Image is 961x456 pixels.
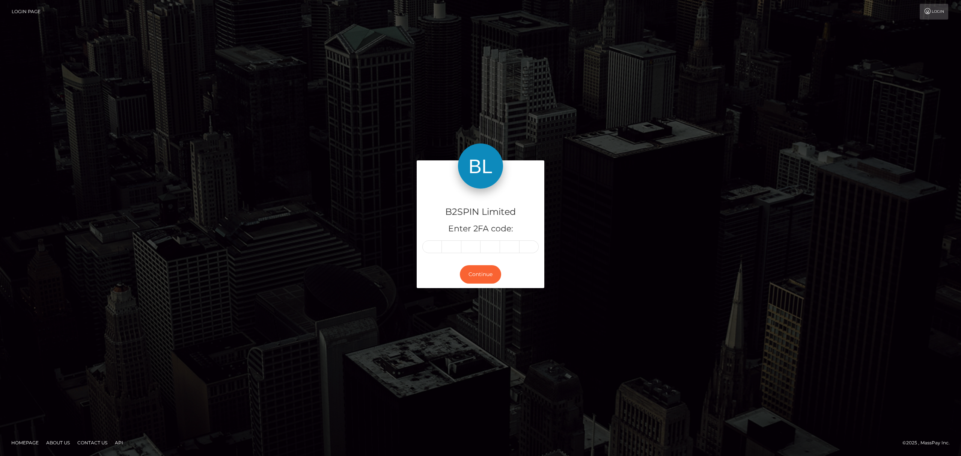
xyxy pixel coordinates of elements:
h5: Enter 2FA code: [422,223,539,235]
a: Contact Us [74,437,110,448]
a: Login Page [12,4,41,20]
h4: B2SPIN Limited [422,205,539,219]
a: About Us [43,437,73,448]
a: Homepage [8,437,42,448]
img: B2SPIN Limited [458,143,503,189]
button: Continue [460,265,501,284]
a: API [112,437,126,448]
a: Login [920,4,948,20]
div: © 2025 , MassPay Inc. [902,439,955,447]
